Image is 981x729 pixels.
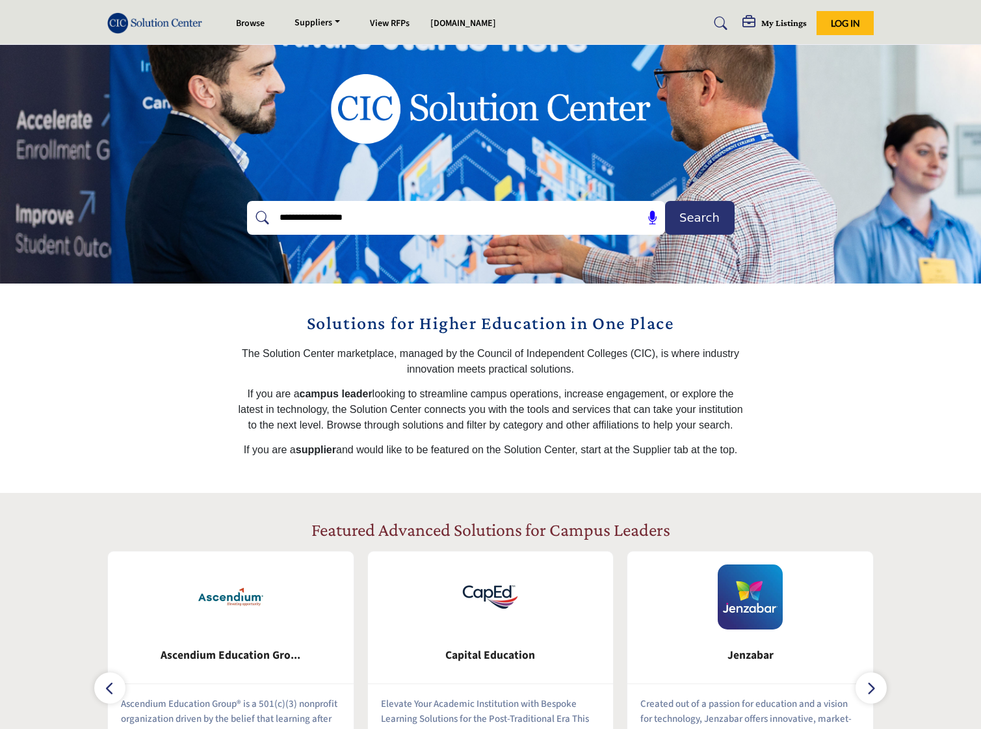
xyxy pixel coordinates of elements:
[665,201,735,235] button: Search
[238,388,742,431] span: If you are a looking to streamline campus operations, increase engagement, or explore the latest ...
[107,12,209,34] img: Site Logo
[311,519,670,541] h2: Featured Advanced Solutions for Campus Leaders
[430,17,496,30] a: [DOMAIN_NAME]
[244,444,738,455] span: If you are a and would like to be featured on the Solution Center, start at the Supplier tab at t...
[701,13,736,34] a: Search
[458,564,523,630] img: Capital Education
[236,17,265,30] a: Browse
[647,639,854,673] b: Jenzabar
[127,647,334,664] span: Ascendium Education Gro...
[679,209,720,226] span: Search
[242,348,739,375] span: The Solution Center marketplace, managed by the Council of Independent Colleges (CIC), is where i...
[108,639,354,673] a: Ascendium Education Gro...
[387,647,594,664] span: Capital Education
[647,647,854,664] span: Jenzabar
[831,18,860,29] span: Log In
[198,564,263,630] img: Ascendium Education Group
[286,24,696,193] img: image
[296,444,336,455] strong: supplier
[718,564,783,630] img: Jenzabar
[237,310,744,337] h2: Solutions for Higher Education in One Place
[627,639,873,673] a: Jenzabar
[817,11,874,35] button: Log In
[368,639,614,673] a: Capital Education
[387,639,594,673] b: Capital Education
[742,16,807,31] div: My Listings
[761,17,807,29] h5: My Listings
[127,639,334,673] b: Ascendium Education Group
[300,388,373,399] strong: campus leader
[370,17,410,30] a: View RFPs
[285,14,349,33] a: Suppliers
